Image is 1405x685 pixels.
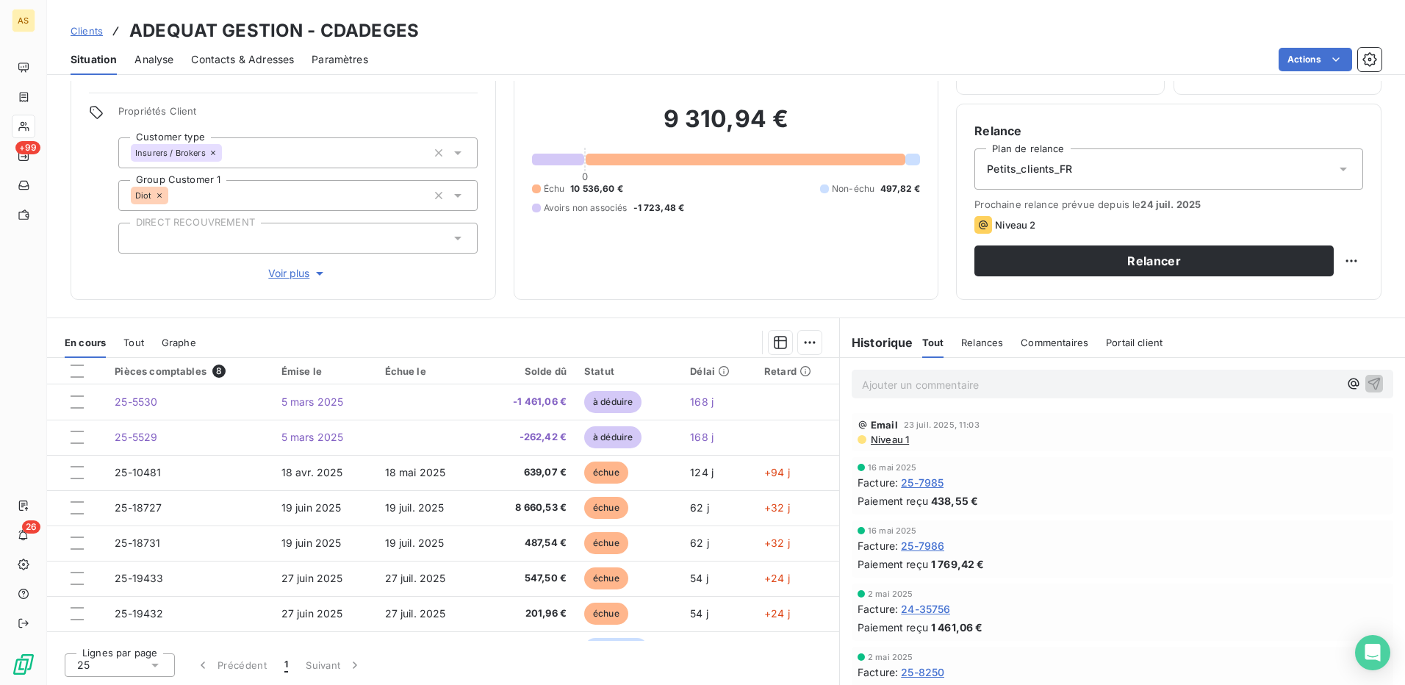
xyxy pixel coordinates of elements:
[868,589,913,598] span: 2 mai 2025
[901,538,944,553] span: 25-7986
[492,536,567,550] span: 487,54 €
[922,337,944,348] span: Tout
[385,607,446,620] span: 27 juil. 2025
[492,571,567,586] span: 547,50 €
[162,337,196,348] span: Graphe
[212,365,226,378] span: 8
[690,607,708,620] span: 54 j
[764,365,830,377] div: Retard
[187,650,276,681] button: Précédent
[858,601,898,617] span: Facture :
[690,466,714,478] span: 124 j
[690,365,747,377] div: Délai
[281,395,344,408] span: 5 mars 2025
[901,664,944,680] span: 25-8250
[584,532,628,554] span: échue
[385,501,445,514] span: 19 juil. 2025
[71,52,117,67] span: Situation
[191,52,294,67] span: Contacts & Adresses
[1140,198,1201,210] span: 24 juil. 2025
[281,537,342,549] span: 19 juin 2025
[974,122,1363,140] h6: Relance
[22,520,40,534] span: 26
[492,365,567,377] div: Solde dû
[12,144,35,168] a: +99
[115,501,162,514] span: 25-18727
[131,232,143,245] input: Ajouter une valeur
[764,466,790,478] span: +94 j
[858,475,898,490] span: Facture :
[858,556,928,572] span: Paiement reçu
[582,171,588,182] span: 0
[492,430,567,445] span: -262,42 €
[281,501,342,514] span: 19 juin 2025
[1106,337,1163,348] span: Portail client
[492,606,567,621] span: 201,96 €
[12,653,35,676] img: Logo LeanPay
[901,475,944,490] span: 25-7985
[931,620,983,635] span: 1 461,06 €
[135,191,152,200] span: Diot
[764,572,790,584] span: +24 j
[115,431,157,443] span: 25-5529
[584,567,628,589] span: échue
[584,365,672,377] div: Statut
[268,266,327,281] span: Voir plus
[584,462,628,484] span: échue
[840,334,913,351] h6: Historique
[690,501,709,514] span: 62 j
[115,607,163,620] span: 25-19432
[584,426,642,448] span: à déduire
[115,466,161,478] span: 25-10481
[385,466,446,478] span: 18 mai 2025
[297,650,371,681] button: Suivant
[135,148,206,157] span: Insurers / Brokers
[134,52,173,67] span: Analyse
[544,201,628,215] span: Avoirs non associés
[115,572,163,584] span: 25-19433
[1279,48,1352,71] button: Actions
[15,141,40,154] span: +99
[276,650,297,681] button: 1
[115,365,263,378] div: Pièces comptables
[65,337,106,348] span: En cours
[492,501,567,515] span: 8 660,53 €
[544,182,565,196] span: Échu
[690,537,709,549] span: 62 j
[118,265,478,281] button: Voir plus
[633,201,685,215] span: -1 723,48 €
[584,391,642,413] span: à déduire
[312,52,368,67] span: Paramètres
[931,556,985,572] span: 1 769,42 €
[222,146,234,159] input: Ajouter une valeur
[492,395,567,409] span: -1 461,06 €
[904,420,980,429] span: 23 juil. 2025, 11:03
[532,104,921,148] h2: 9 310,94 €
[284,658,288,673] span: 1
[118,105,478,126] span: Propriétés Client
[880,182,920,196] span: 497,82 €
[584,497,628,519] span: échue
[987,162,1072,176] span: Petits_clients_FR
[385,572,446,584] span: 27 juil. 2025
[123,337,144,348] span: Tout
[168,189,180,202] input: Ajouter une valeur
[974,245,1334,276] button: Relancer
[690,395,714,408] span: 168 j
[385,365,475,377] div: Échue le
[961,337,1003,348] span: Relances
[1021,337,1088,348] span: Commentaires
[71,25,103,37] span: Clients
[281,365,367,377] div: Émise le
[281,572,343,584] span: 27 juin 2025
[868,463,917,472] span: 16 mai 2025
[995,219,1035,231] span: Niveau 2
[690,431,714,443] span: 168 j
[385,537,445,549] span: 19 juil. 2025
[869,434,909,445] span: Niveau 1
[281,431,344,443] span: 5 mars 2025
[868,526,917,535] span: 16 mai 2025
[584,603,628,625] span: échue
[858,538,898,553] span: Facture :
[858,620,928,635] span: Paiement reçu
